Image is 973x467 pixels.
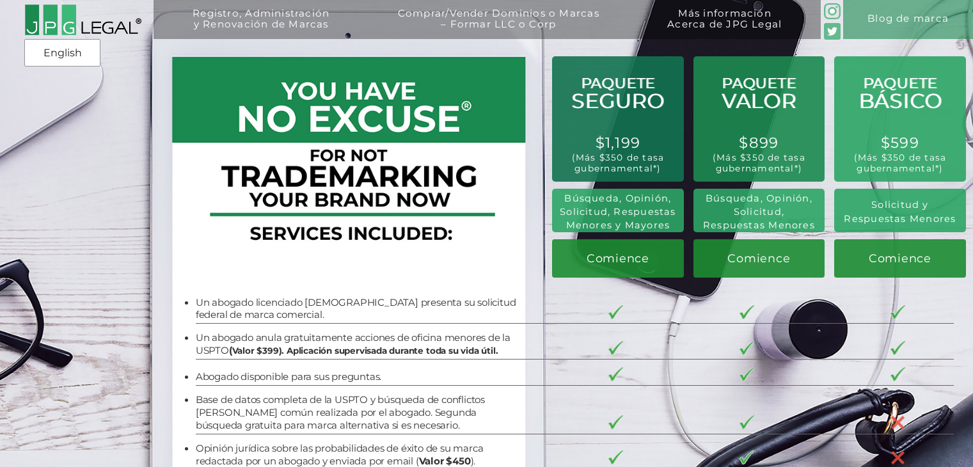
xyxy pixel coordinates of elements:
[890,367,905,381] img: checkmark-border-3.png
[229,344,498,356] b: (
[740,341,754,355] img: checkmark-border-3.png
[890,305,905,319] img: checkmark-border-3.png
[279,345,282,356] b: )
[196,296,516,321] span: Un abogado licenciado [DEMOGRAPHIC_DATA] presenta su solicitud federal de marca comercial.
[560,193,676,232] span: Búsqueda, Opinión, Solicitud, Respuestas Menores y Mayores
[196,442,484,467] span: Opinión jurídica sobre las probabilidades de éxito de su marca redactada por un abogado y enviada...
[727,251,790,265] span: Comience
[608,450,623,464] img: checkmark-border-3.png
[196,393,485,431] span: Base de datos completa de la USPTO y búsqueda de conflictos [PERSON_NAME] común realizada por el ...
[608,415,623,429] img: checkmark-border-3.png
[552,239,683,278] a: Comience
[28,42,97,65] a: English
[196,331,510,356] span: Un abogado anula gratuitamente acciones de oficina menores de la USPTO
[890,450,905,465] img: X-30-3.png
[24,4,141,36] img: 2016-logo-black-letters-3-r.png
[890,415,905,430] img: X-30-3.png
[232,345,279,356] span: Valor $399
[693,239,825,278] a: Comience
[279,345,498,356] span: . Aplicación supervisada durante toda su vida útil.
[703,193,815,232] span: Búsqueda, Opinión, Solicitud, Respuestas Menores
[834,239,965,278] a: Comience
[608,367,623,381] img: checkmark-border-3.png
[608,341,623,355] img: checkmark-border-3.png
[869,251,931,265] span: Comience
[740,367,754,381] img: checkmark-border-3.png
[844,199,956,224] span: Solicitud y Respuestas Menores
[608,305,623,319] img: checkmark-border-3.png
[368,8,628,47] a: Comprar/Vender Dominios o Marcas– Formar LLC o Corp
[890,341,905,355] img: checkmark-border-3.png
[740,415,754,429] img: checkmark-border-3.png
[638,8,811,47] a: Más informaciónAcerca de JPG Legal
[419,455,471,467] b: Valor $450
[164,8,359,47] a: Registro, Administracióny Renovación de Marcas
[196,370,382,383] span: Abogado disponible para sus preguntas.
[740,450,754,464] img: checkmark-border-3.png
[824,3,840,19] img: glyph-logo_May2016-green3-90.png
[824,23,840,39] img: Twitter_Social_Icon_Rounded_Square_Color-mid-green3-90.png
[587,251,649,265] span: Comience
[740,305,754,319] img: checkmark-border-3.png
